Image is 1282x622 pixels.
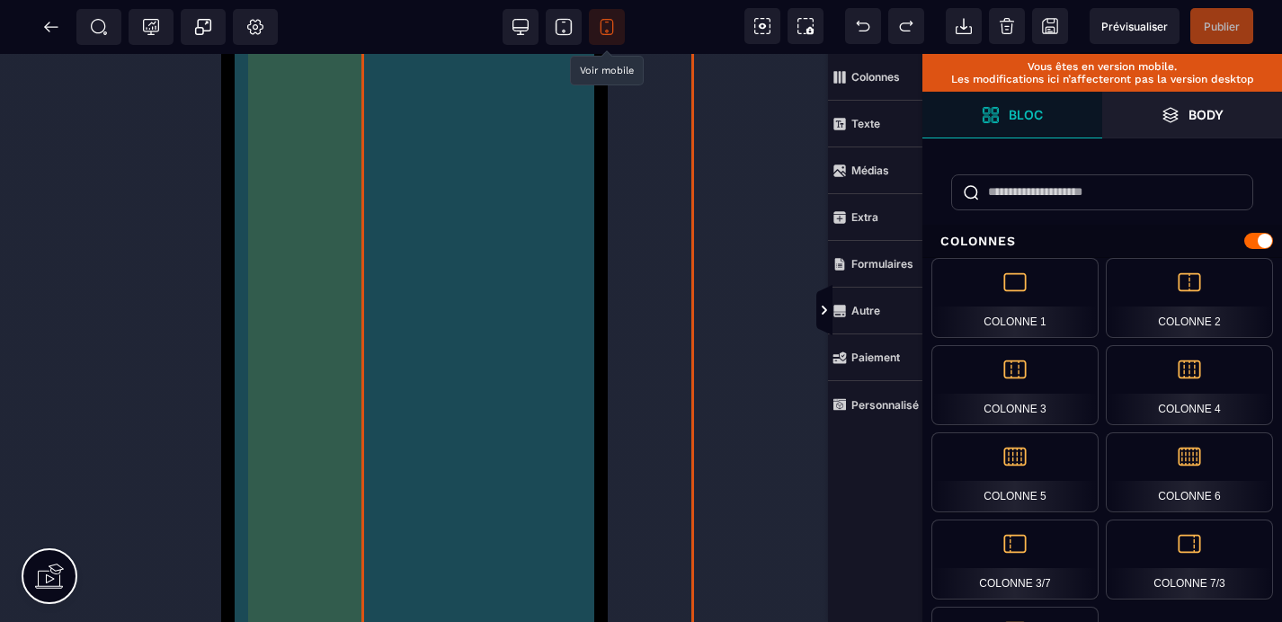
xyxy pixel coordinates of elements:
[90,18,108,36] span: SEO
[828,101,922,147] span: Texte
[931,60,1273,73] p: Vous êtes en version mobile.
[142,18,160,36] span: Tracking
[181,9,226,45] span: Créer une alerte modale
[503,9,539,45] span: Voir bureau
[851,351,900,364] strong: Paiement
[851,398,919,412] strong: Personnalisé
[1106,345,1273,425] div: Colonne 4
[931,345,1099,425] div: Colonne 3
[744,8,780,44] span: Voir les composants
[589,9,625,45] span: Voir mobile
[888,8,924,44] span: Rétablir
[946,8,982,44] span: Importer
[828,241,922,288] span: Formulaires
[828,194,922,241] span: Extra
[828,381,922,428] span: Personnalisé
[246,18,264,36] span: Réglages Body
[1106,432,1273,512] div: Colonne 6
[851,164,889,177] strong: Médias
[1032,8,1068,44] span: Enregistrer
[851,304,880,317] strong: Autre
[851,117,880,130] strong: Texte
[1009,108,1043,121] strong: Bloc
[931,432,1099,512] div: Colonne 5
[129,9,174,45] span: Code de suivi
[851,210,878,224] strong: Extra
[1090,8,1180,44] span: Aperçu
[931,73,1273,85] p: Les modifications ici n’affecteront pas la version desktop
[788,8,824,44] span: Capture d'écran
[989,8,1025,44] span: Nettoyage
[546,9,582,45] span: Voir tablette
[922,284,940,338] span: Afficher les vues
[828,334,922,381] span: Paiement
[194,18,212,36] span: Popup
[828,288,922,334] span: Autre
[851,257,913,271] strong: Formulaires
[76,9,121,45] span: Métadata SEO
[33,9,69,45] span: Retour
[828,54,922,101] span: Colonnes
[1190,8,1253,44] span: Enregistrer le contenu
[931,520,1099,600] div: Colonne 3/7
[1189,108,1224,121] strong: Body
[1106,520,1273,600] div: Colonne 7/3
[828,147,922,194] span: Médias
[1106,258,1273,338] div: Colonne 2
[1204,20,1240,33] span: Publier
[922,225,1282,258] div: Colonnes
[845,8,881,44] span: Défaire
[931,258,1099,338] div: Colonne 1
[1102,92,1282,138] span: Ouvrir les calques
[851,70,900,84] strong: Colonnes
[233,9,278,45] span: Favicon
[922,92,1102,138] span: Ouvrir les blocs
[1101,20,1168,33] span: Prévisualiser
